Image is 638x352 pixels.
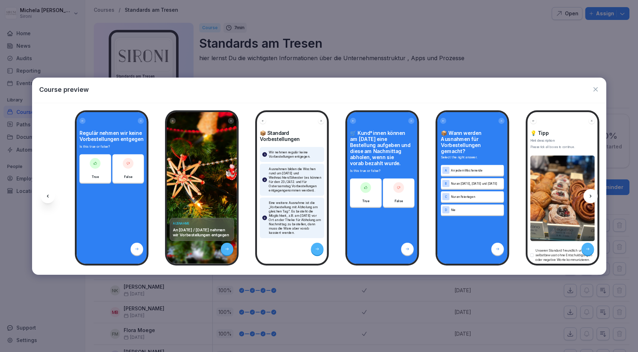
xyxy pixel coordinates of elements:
[350,130,415,166] h4: 🛒 Kund*innen können am [DATE] eine Bestellung aufgeben und diese am Nachmittag abholen, wenn sie ...
[451,181,503,185] p: Nur an [DATE], [DATE] und [DATE]
[394,198,403,203] p: False
[269,167,322,193] p: Ausnahmen bilden die Wochen rund um [DATE] und Weihnachten/Silvester (es können für den 23./24.12...
[530,156,595,241] img: jqw3zgxkz64z240pey9kqyo8.png
[124,174,132,179] p: False
[269,150,322,159] p: Wir nehmen regulär keine Vorbestellungen entgegen.
[530,145,595,149] div: Please tick all boxes to continue.
[92,174,99,179] p: True
[79,144,144,149] p: Is this true or false?
[445,208,447,211] p: D
[445,195,447,198] p: C
[350,168,415,173] p: Is this true or false?
[39,85,89,94] p: Course preview
[535,248,595,262] p: Unseren Standard freundlich und selbstbewusst ohne Entschuldigungen oder negative Worte kommunizi...
[451,168,503,172] p: An jedem Wochenende
[269,201,322,235] p: Eine weitere Ausnahme ist die „Vorbestellung mit Abholung am gleichen Tag“. Es besteht die Möglic...
[173,221,231,225] h4: AUSNAHME
[445,169,447,172] p: A
[441,155,504,160] p: Select the right answer.
[451,194,503,199] p: Nur an Feiertagen
[264,152,265,157] p: 1
[530,130,595,136] h4: 💡 Tipp
[173,227,231,237] p: An [DATE] / [DATE] nehmen wir Vorbestellungen entgegen
[451,207,503,212] p: Nie
[79,130,144,142] h4: Regulär nehmen wir keine Vorbestellungen entgegen
[260,130,324,142] h4: 📦 Standard Vorbestellungen
[445,182,447,185] p: B
[441,130,504,154] h4: 📦 Wann werden Ausnahmen für Vorbestellungen gemacht?
[362,198,369,203] p: True
[530,138,595,143] p: Hint description
[264,216,266,220] p: 3
[264,178,266,182] p: 2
